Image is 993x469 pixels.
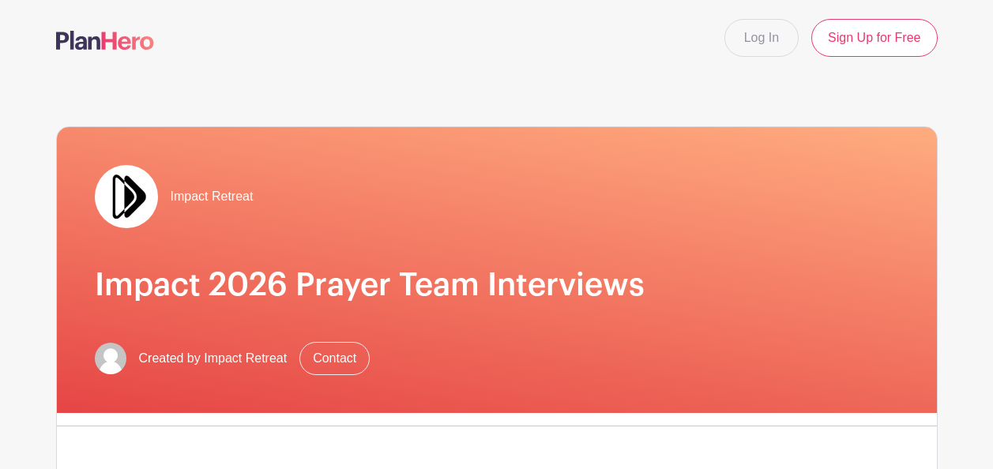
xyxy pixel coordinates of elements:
span: Impact Retreat [171,187,254,206]
a: Contact [299,342,370,375]
a: Sign Up for Free [811,19,937,57]
img: logo-507f7623f17ff9eddc593b1ce0a138ce2505c220e1c5a4e2b4648c50719b7d32.svg [56,31,154,50]
img: default-ce2991bfa6775e67f084385cd625a349d9dcbb7a52a09fb2fda1e96e2d18dcdb.png [95,343,126,374]
h1: Impact 2026 Prayer Team Interviews [95,266,899,304]
span: Created by Impact Retreat [139,349,288,368]
a: Log In [724,19,799,57]
img: Double%20Arrow%20Logo.jpg [95,165,158,228]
